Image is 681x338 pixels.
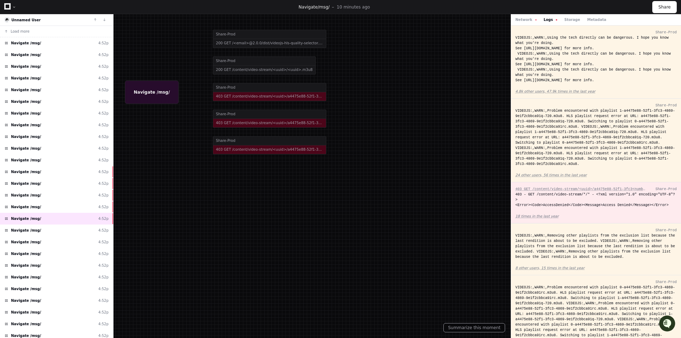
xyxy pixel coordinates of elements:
[7,28,129,40] div: Welcome
[71,74,86,80] span: Pylon
[11,228,41,233] span: Navigate /msg/
[11,216,41,221] span: Navigate /msg/
[515,108,677,167] div: VIDEOJS:,WARN:,Problem encountered with playlist 1-a4475e88-52f1-3fc3-4869-9e1f2cbbca91q-720.m3u8...
[11,18,41,22] a: Unnamed User
[98,286,109,292] div: 4:52p
[587,17,606,22] button: Metadata
[98,64,109,69] div: 4:52p
[515,35,677,83] div: VIDEOJS:,WARN:,Using the tech directly can be dangerous. I hope you know what you're doing. See [...
[11,111,41,116] span: Navigate /msg/
[655,30,677,35] div: Share-Prod
[11,251,41,256] span: Navigate /msg/
[24,53,116,60] div: Start new chat
[337,4,370,10] p: 10 minutes ago
[11,122,41,128] span: Navigate /msg/
[11,181,41,186] span: Navigate /msg/
[98,169,109,174] div: 4:52p
[11,310,41,315] span: Navigate /msg/
[11,321,41,327] span: Navigate /msg/
[515,17,537,22] button: Network
[564,17,580,22] button: Storage
[655,228,677,233] div: Share-Prod
[11,29,29,34] span: Load more
[544,17,557,22] button: Logs
[11,76,41,81] span: Navigate /msg/
[24,60,90,66] div: We're available if you need us!
[515,233,677,260] div: VIDEOJS:,WARN:,Removing other playlists from the exclusion list because the last rendition is abo...
[98,76,109,81] div: 4:52p
[658,315,677,334] iframe: Open customer support
[98,275,109,280] div: 4:52p
[11,157,41,163] span: Navigate /msg/
[98,204,109,210] div: 4:52p
[98,181,109,186] div: 4:52p
[299,5,318,10] span: Navigate
[98,310,109,315] div: 4:52p
[515,266,585,270] app-text-suspense: 8 other users, 15 times in the last year
[11,204,41,210] span: Navigate /msg/
[318,5,330,10] span: /msg/
[515,173,587,177] app-text-suspense: 24 other users, 56 times in the last year
[98,134,109,139] div: 4:52p
[98,122,109,128] div: 4:52p
[98,40,109,46] div: 4:52p
[98,193,109,198] div: 4:52p
[5,18,10,22] img: 16.svg
[98,239,109,245] div: 4:52p
[98,216,109,221] div: 4:52p
[11,263,41,268] span: Navigate /msg/
[11,275,41,280] span: Navigate /msg/
[515,214,559,218] app-text-suspense: 18 times in the last year
[11,146,41,151] span: Navigate /msg/
[11,40,41,46] span: Navigate /msg/
[7,53,20,66] img: 1756235613930-3d25f9e4-fa56-45dd-b3ad-e072dfbd1548
[11,169,41,174] span: Navigate /msg/
[11,52,41,57] span: Navigate /msg/
[515,89,596,93] app-text-suspense: 4.8k other users, 47.9k times in the last year
[515,89,677,94] a: 4.8k other users, 47.9k times in the last year
[98,146,109,151] div: 4:52p
[11,87,41,93] span: Navigate /msg/
[515,172,677,178] a: 24 other users, 56 times in the last year
[98,87,109,93] div: 4:52p
[655,279,677,285] div: Share-Prod
[50,74,86,80] a: Powered byPylon
[11,193,41,198] span: Navigate /msg/
[11,99,41,104] span: Navigate /msg/
[98,321,109,327] div: 4:52p
[652,1,677,13] button: Share
[515,214,677,219] a: 18 times in the last year
[121,55,129,63] button: Start new chat
[98,52,109,57] div: 4:52p
[98,298,109,303] div: 4:52p
[11,64,41,69] span: Navigate /msg/
[98,111,109,116] div: 4:52p
[98,99,109,104] div: 4:52p
[655,187,677,192] div: Share-Prod
[11,298,41,303] span: Navigate /msg/
[98,228,109,233] div: 4:52p
[515,192,677,208] div: 403 - GET /content/video-stream/*/* - <?xml version="1.0" encoding="UTF-8"?> <Error><Code>AccessD...
[443,323,505,332] button: Summarize this moment
[98,251,109,256] div: 4:52p
[655,103,677,108] div: Share-Prod
[98,157,109,163] div: 4:52p
[11,134,41,139] span: Navigate /msg/
[11,286,41,292] span: Navigate /msg/
[11,239,41,245] span: Navigate /msg/
[7,7,21,21] img: PlayerZero
[98,263,109,268] div: 4:52p
[515,265,677,271] a: 8 other users, 15 times in the last year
